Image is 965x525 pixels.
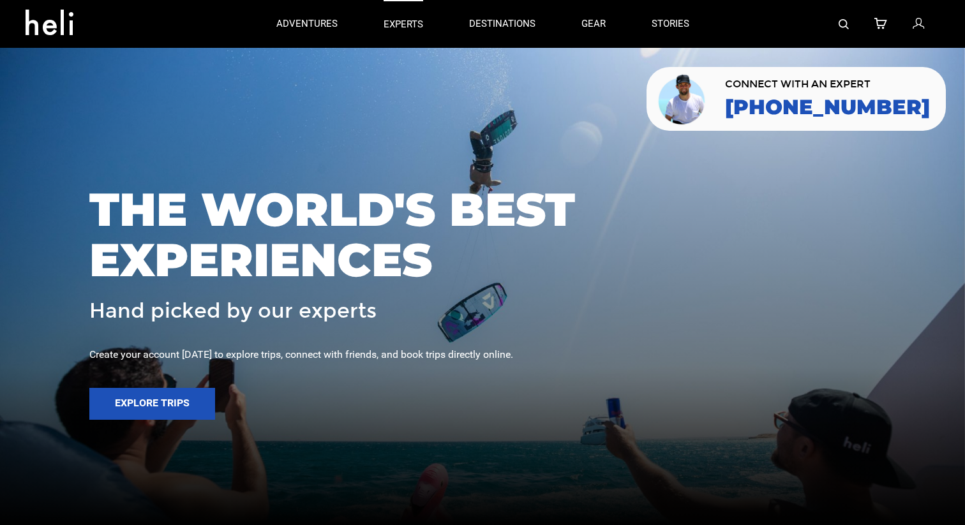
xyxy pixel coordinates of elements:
[89,348,876,362] div: Create your account [DATE] to explore trips, connect with friends, and book trips directly online.
[89,300,377,322] span: Hand picked by our experts
[725,79,930,89] span: CONNECT WITH AN EXPERT
[89,388,215,420] button: Explore Trips
[89,184,876,285] span: THE WORLD'S BEST EXPERIENCES
[839,19,849,29] img: search-bar-icon.svg
[656,72,709,126] img: contact our team
[725,96,930,119] a: [PHONE_NUMBER]
[384,18,423,31] p: experts
[469,17,535,31] p: destinations
[276,17,338,31] p: adventures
